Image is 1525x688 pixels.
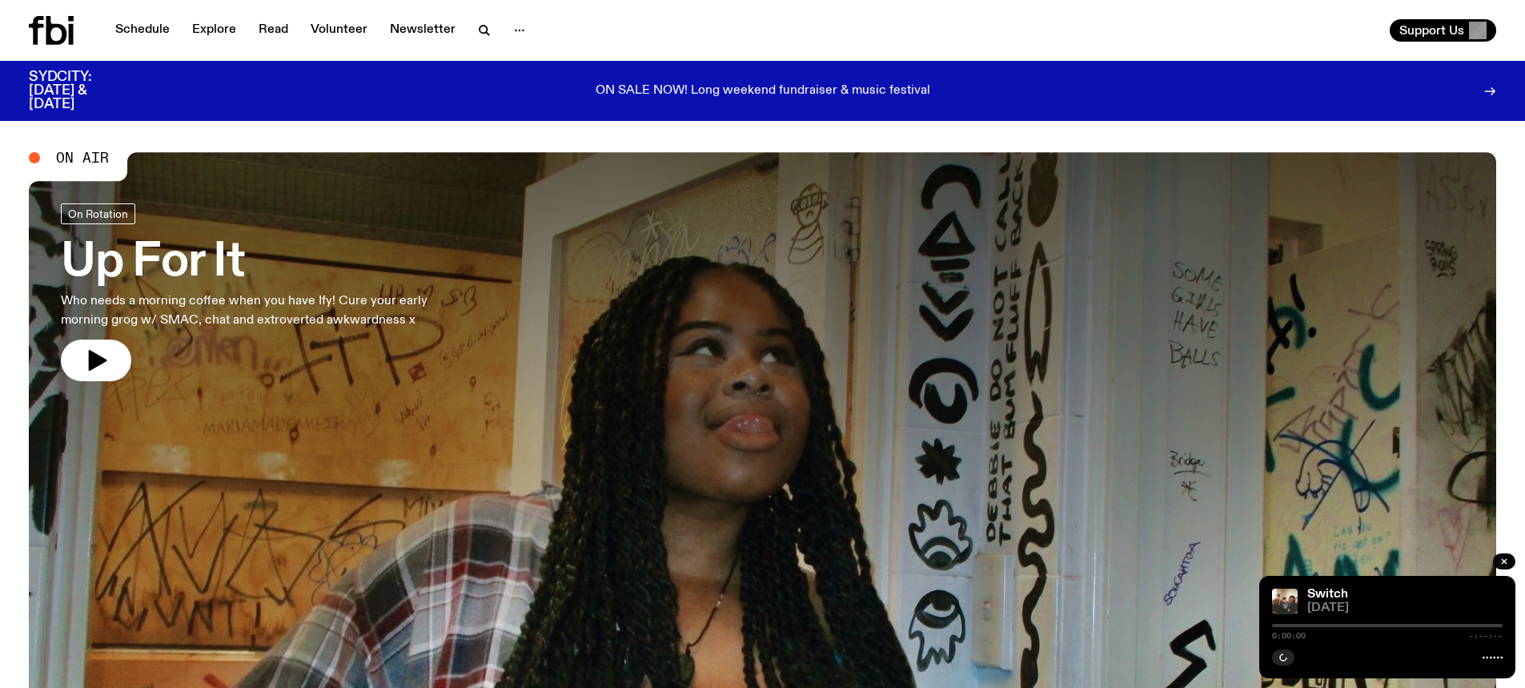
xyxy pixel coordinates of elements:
[1399,23,1464,38] span: Support Us
[183,19,246,42] a: Explore
[68,207,128,219] span: On Rotation
[1272,632,1306,640] span: 0:00:00
[61,240,471,285] h3: Up For It
[106,19,179,42] a: Schedule
[249,19,298,42] a: Read
[1307,588,1348,601] a: Switch
[61,203,471,381] a: Up For ItWho needs a morning coffee when you have Ify! Cure your early morning grog w/ SMAC, chat...
[1469,632,1503,640] span: -:--:--
[56,151,109,165] span: On Air
[596,84,930,99] p: ON SALE NOW! Long weekend fundraiser & music festival
[301,19,377,42] a: Volunteer
[61,292,471,330] p: Who needs a morning coffee when you have Ify! Cure your early morning grog w/ SMAC, chat and extr...
[1272,589,1298,614] img: A warm film photo of the switch team sitting close together. from left to right: Cedar, Lau, Sand...
[61,203,135,224] a: On Rotation
[1390,19,1496,42] button: Support Us
[1307,602,1503,614] span: [DATE]
[380,19,465,42] a: Newsletter
[29,70,131,111] h3: SYDCITY: [DATE] & [DATE]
